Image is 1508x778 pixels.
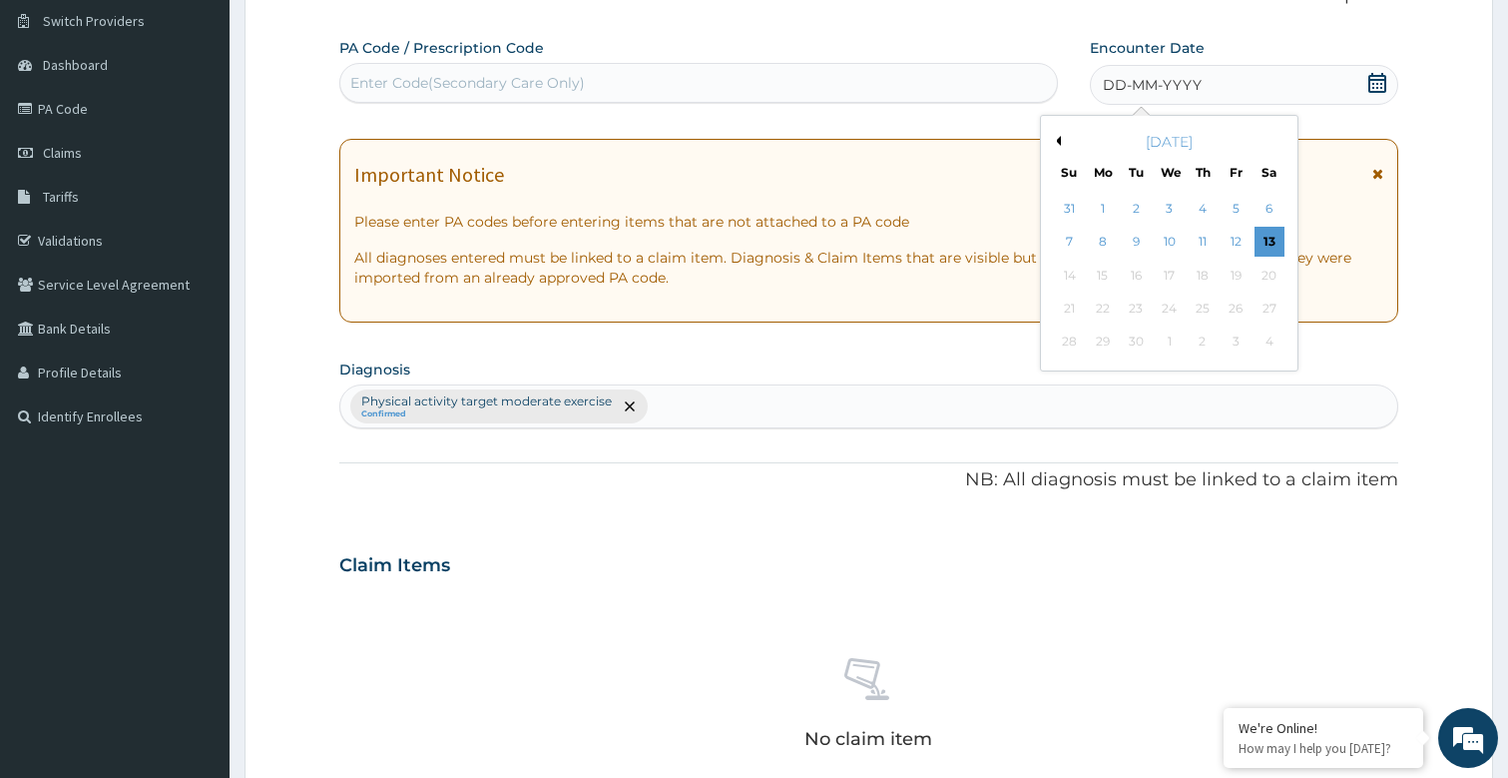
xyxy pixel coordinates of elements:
div: [DATE] [1049,132,1289,152]
div: Not available Sunday, September 28th, 2025 [1055,328,1085,358]
div: Mo [1095,164,1112,181]
div: Not available Monday, September 29th, 2025 [1088,328,1118,358]
p: Please enter PA codes before entering items that are not attached to a PA code [354,212,1384,232]
div: Choose Saturday, September 6th, 2025 [1255,194,1284,224]
div: Not available Saturday, September 27th, 2025 [1255,294,1284,324]
div: Choose Monday, September 8th, 2025 [1088,228,1118,258]
div: Minimize live chat window [327,10,375,58]
div: Choose Sunday, September 7th, 2025 [1055,228,1085,258]
label: Diagnosis [339,360,410,380]
span: Tariffs [43,188,79,206]
div: Not available Friday, September 19th, 2025 [1222,261,1252,291]
p: NB: All diagnosis must be linked to a claim item [339,467,1399,493]
div: We [1161,164,1178,181]
div: Not available Thursday, September 25th, 2025 [1188,294,1218,324]
div: Enter Code(Secondary Care Only) [350,73,585,93]
p: How may I help you today? [1239,740,1408,757]
div: Choose Wednesday, September 3rd, 2025 [1155,194,1185,224]
div: Chat with us now [104,112,335,138]
div: Choose Friday, September 5th, 2025 [1222,194,1252,224]
div: Not available Tuesday, September 16th, 2025 [1122,261,1152,291]
span: Claims [43,144,82,162]
div: Not available Tuesday, September 23rd, 2025 [1122,294,1152,324]
div: Choose Tuesday, September 9th, 2025 [1122,228,1152,258]
div: Choose Thursday, September 4th, 2025 [1188,194,1218,224]
div: Not available Sunday, September 21st, 2025 [1055,294,1085,324]
div: Not available Wednesday, September 24th, 2025 [1155,294,1185,324]
div: We're Online! [1239,719,1408,737]
div: Choose Friday, September 12th, 2025 [1222,228,1252,258]
div: Not available Thursday, October 2nd, 2025 [1188,328,1218,358]
img: d_794563401_company_1708531726252_794563401 [37,100,81,150]
label: PA Code / Prescription Code [339,38,544,58]
span: DD-MM-YYYY [1103,75,1202,95]
div: Sa [1261,164,1278,181]
div: Choose Wednesday, September 10th, 2025 [1155,228,1185,258]
div: Choose Sunday, August 31st, 2025 [1055,194,1085,224]
div: Not available Saturday, October 4th, 2025 [1255,328,1284,358]
div: Not available Tuesday, September 30th, 2025 [1122,328,1152,358]
p: All diagnoses entered must be linked to a claim item. Diagnosis & Claim Items that are visible bu... [354,248,1384,288]
span: Switch Providers [43,12,145,30]
div: Not available Thursday, September 18th, 2025 [1188,261,1218,291]
div: Not available Wednesday, October 1st, 2025 [1155,328,1185,358]
div: Su [1061,164,1078,181]
span: We're online! [116,252,275,453]
div: Th [1195,164,1212,181]
div: Not available Friday, September 26th, 2025 [1222,294,1252,324]
div: Fr [1228,164,1245,181]
div: Not available Monday, September 15th, 2025 [1088,261,1118,291]
button: Previous Month [1051,136,1061,146]
h3: Claim Items [339,555,450,577]
div: month 2025-09 [1053,193,1285,360]
div: Not available Sunday, September 14th, 2025 [1055,261,1085,291]
div: Not available Monday, September 22nd, 2025 [1088,294,1118,324]
div: Choose Monday, September 1st, 2025 [1088,194,1118,224]
div: Tu [1128,164,1145,181]
div: Choose Tuesday, September 2nd, 2025 [1122,194,1152,224]
div: Not available Wednesday, September 17th, 2025 [1155,261,1185,291]
div: Not available Friday, October 3rd, 2025 [1222,328,1252,358]
div: Choose Thursday, September 11th, 2025 [1188,228,1218,258]
label: Encounter Date [1090,38,1205,58]
p: No claim item [804,729,932,749]
h1: Important Notice [354,164,504,186]
textarea: Type your message and hit 'Enter' [10,545,380,615]
div: Choose Saturday, September 13th, 2025 [1255,228,1284,258]
span: Dashboard [43,56,108,74]
div: Not available Saturday, September 20th, 2025 [1255,261,1284,291]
